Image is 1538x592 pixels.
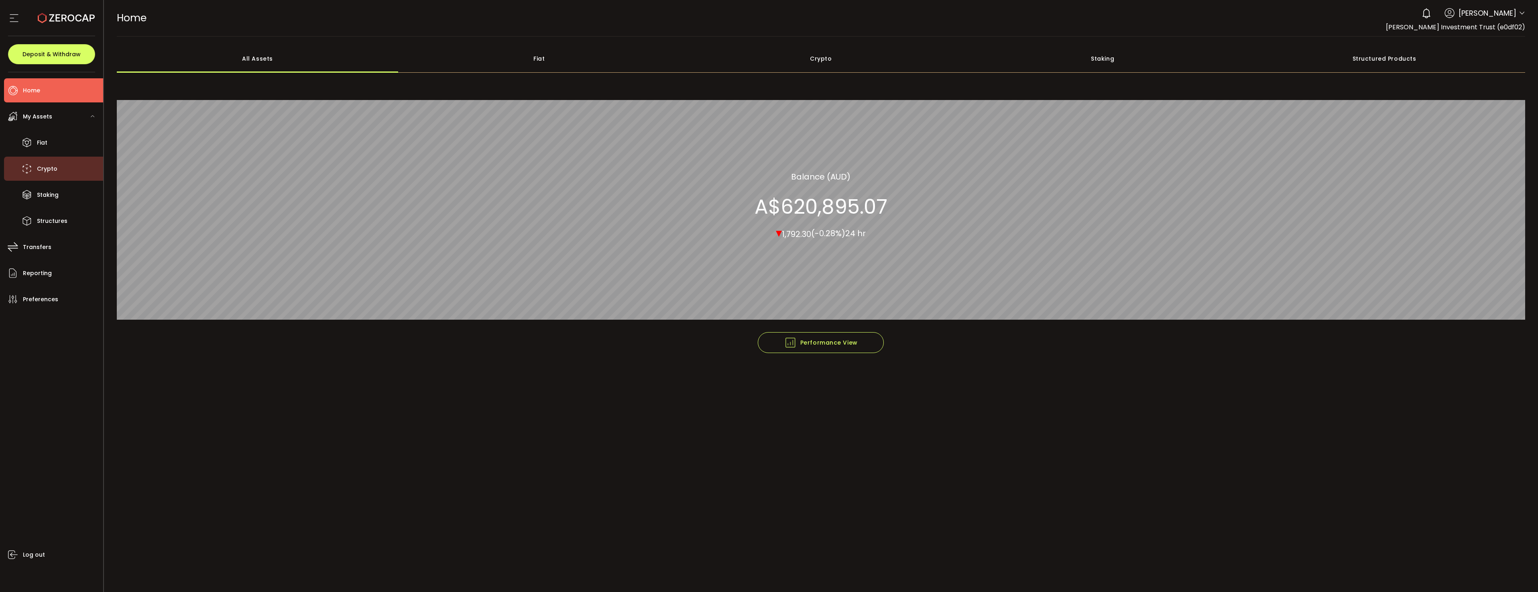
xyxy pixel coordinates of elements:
span: Log out [23,549,45,561]
span: My Assets [23,111,52,122]
div: Structured Products [1243,45,1525,73]
section: Balance (AUD) [791,170,850,182]
div: All Assets [117,45,399,73]
span: Reporting [23,267,52,279]
div: Fiat [398,45,680,73]
span: Transfers [23,241,51,253]
span: [PERSON_NAME] [1459,8,1516,18]
span: ▾ [776,224,782,241]
span: Preferences [23,294,58,305]
div: Crypto [680,45,962,73]
iframe: Chat Widget [1358,269,1538,592]
section: A$620,895.07 [755,194,887,218]
span: 24 hr [845,228,866,239]
span: Crypto [37,163,57,175]
span: Structures [37,215,67,227]
span: (-0.28%) [811,228,845,239]
span: Deposit & Withdraw [22,51,81,57]
div: Staking [962,45,1243,73]
span: Fiat [37,137,47,149]
span: [PERSON_NAME] Investment Trust (e0df02) [1386,22,1525,32]
span: Home [117,11,146,25]
span: 1,792.30 [782,228,811,239]
span: Performance View [784,337,858,349]
span: Home [23,85,40,96]
span: Staking [37,189,59,201]
button: Performance View [758,332,884,353]
button: Deposit & Withdraw [8,44,95,64]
